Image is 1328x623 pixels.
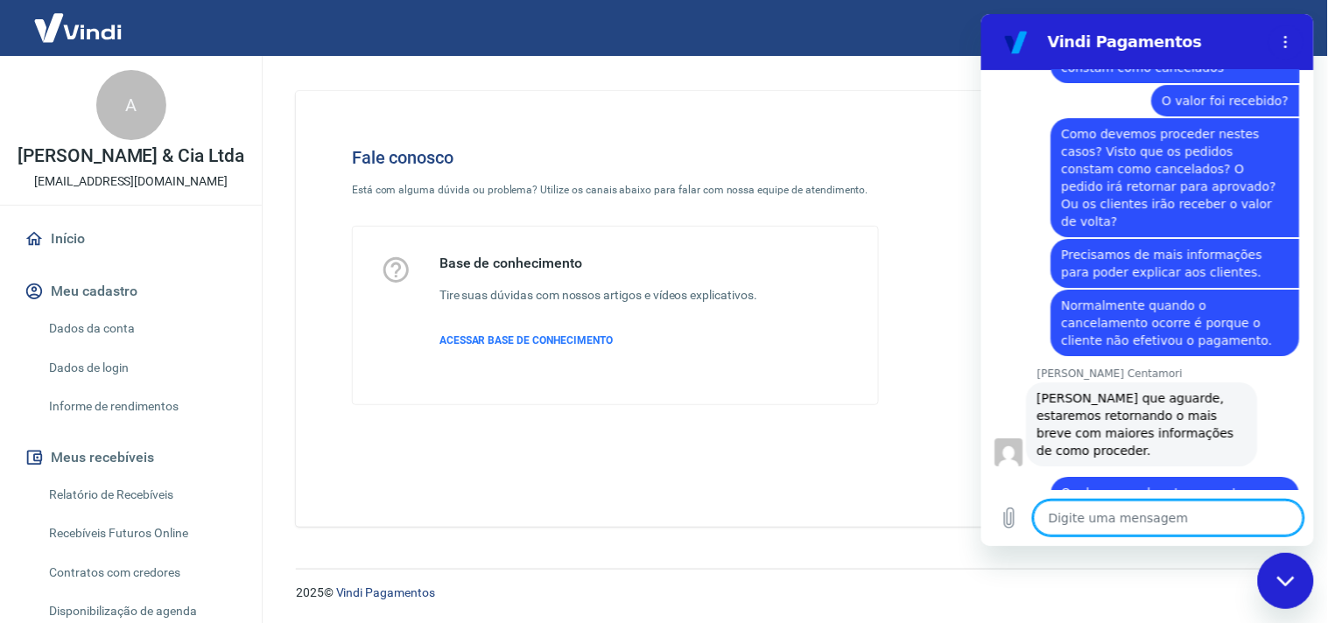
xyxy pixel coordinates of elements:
button: Meus recebíveis [21,438,241,477]
img: Fale conosco [949,119,1215,353]
a: Dados de login [42,350,241,386]
button: Meu cadastro [21,272,241,311]
iframe: Botão para abrir a janela de mensagens, conversa em andamento [1258,553,1314,609]
a: Informe de rendimentos [42,388,241,424]
a: Vindi Pagamentos [336,585,435,599]
a: Contratos com credores [42,555,241,591]
p: 2025 © [296,584,1286,602]
p: Está com alguma dúvida ou problema? Utilize os canais abaixo para falar com nossa equipe de atend... [352,182,879,198]
a: Início [21,220,241,258]
h6: Tire suas dúvidas com nossos artigos e vídeos explicativos. [439,286,757,304]
div: A [96,70,166,140]
a: Relatório de Recebíveis [42,477,241,513]
p: [EMAIL_ADDRESS][DOMAIN_NAME] [34,172,228,191]
h5: Base de conhecimento [439,255,757,272]
iframe: Janela de mensagens [981,14,1314,546]
h4: Fale conosco [352,147,879,168]
a: Recebíveis Futuros Online [42,515,241,551]
a: ACESSAR BASE DE CONHECIMENTO [439,332,757,348]
button: Sair [1244,12,1307,45]
a: Dados da conta [42,311,241,346]
span: ACESSAR BASE DE CONHECIMENTO [439,334,613,346]
p: [PERSON_NAME] & Cia Ltda [18,147,244,165]
img: Vindi [21,1,135,54]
